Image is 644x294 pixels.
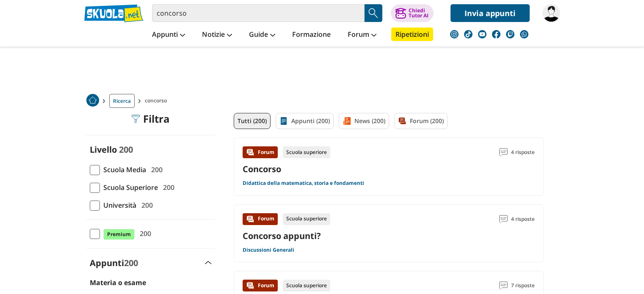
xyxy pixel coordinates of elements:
img: Cerca appunti, riassunti o versioni [367,7,380,19]
img: Appunti filtro contenuto [279,117,288,125]
a: Tutti (200) [234,113,271,129]
a: Ricerca [109,94,135,108]
button: ChiediTutor AI [391,4,434,22]
div: Forum [243,213,278,225]
a: Formazione [290,27,333,43]
a: Forum [345,27,379,43]
img: Apri e chiudi sezione [205,261,212,264]
img: News filtro contenuto [343,117,351,125]
div: Scuola superiore [283,280,330,291]
div: Scuola superiore [283,213,330,225]
a: Didattica della matematica, storia e fondamenti [243,180,364,187]
span: 200 [138,200,153,211]
img: facebook [492,30,500,38]
img: youtube [478,30,486,38]
img: Forum contenuto [246,215,254,223]
a: Forum (200) [394,113,448,129]
img: tiktok [464,30,473,38]
a: Appunti (200) [276,113,334,129]
img: Forum contenuto [246,148,254,157]
a: Appunti [150,27,187,43]
a: Guide [247,27,277,43]
a: Concorso [243,163,281,175]
span: Università [100,200,136,211]
a: Home [86,94,99,108]
div: Chiedi Tutor AI [409,8,428,18]
span: 7 risposte [511,280,535,291]
label: Appunti [90,257,138,269]
span: concorso [145,94,170,108]
label: Livello [90,144,117,155]
img: Forum contenuto [246,281,254,290]
span: 4 risposte [511,213,535,225]
input: Cerca appunti, riassunti o versioni [152,4,365,22]
a: Concorso appunti? [243,230,321,242]
img: Commenti lettura [499,148,508,157]
img: Commenti lettura [499,215,508,223]
img: Peppolo74 [542,4,560,22]
span: 200 [119,144,133,155]
img: Filtra filtri mobile [131,115,140,123]
a: Notizie [200,27,234,43]
div: Forum [243,146,278,158]
div: Filtra [131,113,170,125]
img: Commenti lettura [499,281,508,290]
img: Forum filtro contenuto [398,117,406,125]
a: Discussioni Generali [243,247,294,253]
img: WhatsApp [520,30,528,38]
span: 200 [160,182,174,193]
span: 4 risposte [511,146,535,158]
a: Ripetizioni [391,27,433,41]
span: 200 [148,164,163,175]
img: Home [86,94,99,107]
img: instagram [450,30,459,38]
span: Scuola Superiore [100,182,158,193]
a: News (200) [339,113,389,129]
span: 200 [136,228,151,239]
a: Invia appunti [451,4,530,22]
span: Premium [103,229,135,240]
span: 200 [124,257,138,269]
img: twitch [506,30,514,38]
label: Materia o esame [90,278,146,287]
button: Search Button [365,4,382,22]
div: Forum [243,280,278,291]
span: Scuola Media [100,164,146,175]
div: Scuola superiore [283,146,330,158]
